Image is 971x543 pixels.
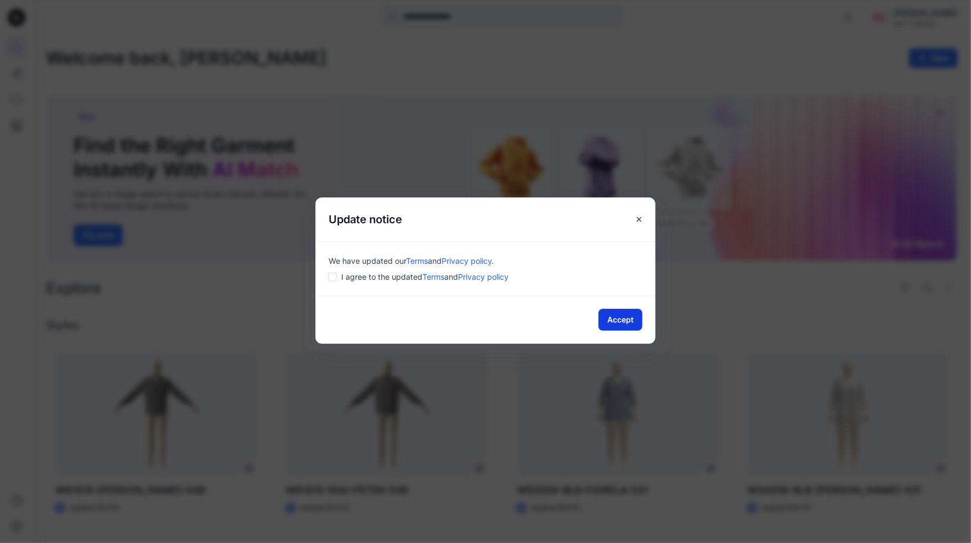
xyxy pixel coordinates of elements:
button: Accept [599,309,642,331]
a: Privacy policy [458,272,509,281]
span: I agree to the updated [341,271,509,282]
h5: Update notice [315,197,415,241]
a: Terms [406,256,428,265]
a: Terms [422,272,444,281]
a: Privacy policy [442,256,492,265]
span: and [428,256,442,265]
button: Close [629,210,649,229]
span: and [444,272,458,281]
div: We have updated our . [329,255,642,267]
